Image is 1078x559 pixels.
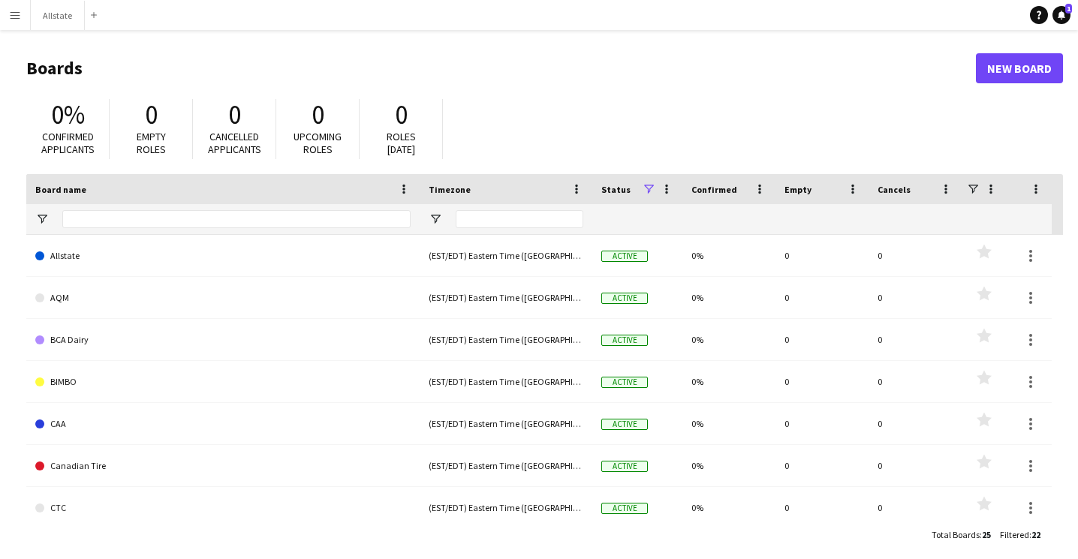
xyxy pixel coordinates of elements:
[601,377,648,388] span: Active
[312,98,324,131] span: 0
[429,212,442,226] button: Open Filter Menu
[294,130,342,156] span: Upcoming roles
[51,98,85,131] span: 0%
[682,445,775,486] div: 0%
[869,487,962,528] div: 0
[878,184,911,195] span: Cancels
[775,361,869,402] div: 0
[35,319,411,361] a: BCA Dairy
[982,529,991,540] span: 25
[682,361,775,402] div: 0%
[976,53,1063,83] a: New Board
[420,403,592,444] div: (EST/EDT) Eastern Time ([GEOGRAPHIC_DATA] & [GEOGRAPHIC_DATA])
[691,184,737,195] span: Confirmed
[932,529,980,540] span: Total Boards
[869,277,962,318] div: 0
[601,251,648,262] span: Active
[420,361,592,402] div: (EST/EDT) Eastern Time ([GEOGRAPHIC_DATA] & [GEOGRAPHIC_DATA])
[35,445,411,487] a: Canadian Tire
[601,419,648,430] span: Active
[35,487,411,529] a: CTC
[420,487,592,528] div: (EST/EDT) Eastern Time ([GEOGRAPHIC_DATA] & [GEOGRAPHIC_DATA])
[137,130,166,156] span: Empty roles
[601,461,648,472] span: Active
[775,445,869,486] div: 0
[387,130,416,156] span: Roles [DATE]
[775,319,869,360] div: 0
[775,277,869,318] div: 0
[775,487,869,528] div: 0
[1052,6,1070,24] a: 1
[775,235,869,276] div: 0
[1065,4,1072,14] span: 1
[420,319,592,360] div: (EST/EDT) Eastern Time ([GEOGRAPHIC_DATA] & [GEOGRAPHIC_DATA])
[35,212,49,226] button: Open Filter Menu
[682,319,775,360] div: 0%
[869,361,962,402] div: 0
[395,98,408,131] span: 0
[601,293,648,304] span: Active
[1000,529,1029,540] span: Filtered
[35,184,86,195] span: Board name
[601,503,648,514] span: Active
[869,403,962,444] div: 0
[208,130,261,156] span: Cancelled applicants
[35,277,411,319] a: AQM
[869,235,962,276] div: 0
[420,277,592,318] div: (EST/EDT) Eastern Time ([GEOGRAPHIC_DATA] & [GEOGRAPHIC_DATA])
[456,210,583,228] input: Timezone Filter Input
[682,487,775,528] div: 0%
[932,520,991,549] div: :
[228,98,241,131] span: 0
[1031,529,1040,540] span: 22
[31,1,85,30] button: Allstate
[869,319,962,360] div: 0
[784,184,812,195] span: Empty
[682,235,775,276] div: 0%
[1000,520,1040,549] div: :
[601,184,631,195] span: Status
[26,57,976,80] h1: Boards
[601,335,648,346] span: Active
[429,184,471,195] span: Timezone
[62,210,411,228] input: Board name Filter Input
[145,98,158,131] span: 0
[35,235,411,277] a: Allstate
[35,403,411,445] a: CAA
[420,235,592,276] div: (EST/EDT) Eastern Time ([GEOGRAPHIC_DATA] & [GEOGRAPHIC_DATA])
[682,277,775,318] div: 0%
[41,130,95,156] span: Confirmed applicants
[35,361,411,403] a: BIMBO
[682,403,775,444] div: 0%
[869,445,962,486] div: 0
[420,445,592,486] div: (EST/EDT) Eastern Time ([GEOGRAPHIC_DATA] & [GEOGRAPHIC_DATA])
[775,403,869,444] div: 0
